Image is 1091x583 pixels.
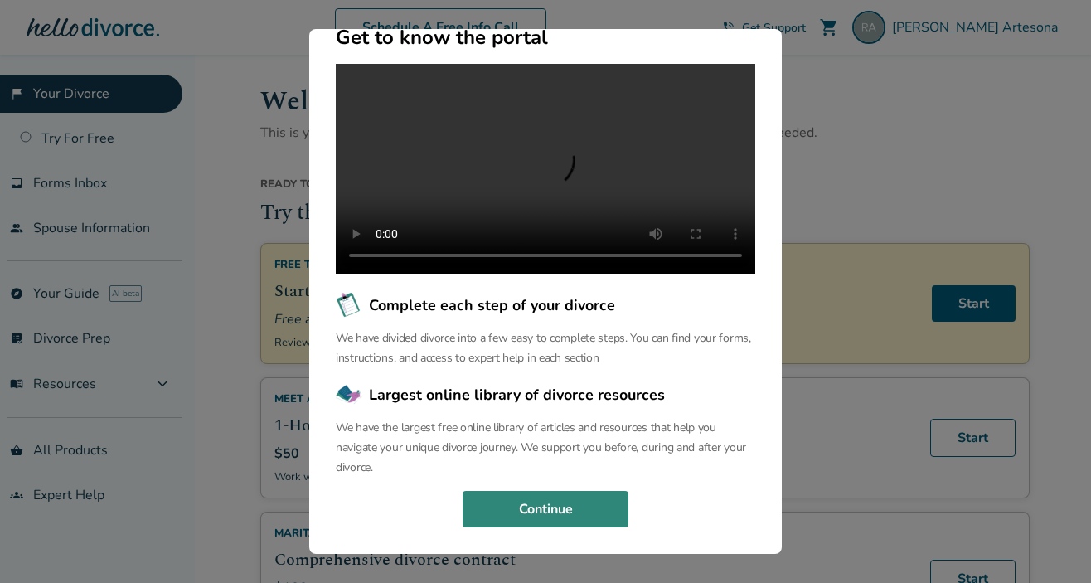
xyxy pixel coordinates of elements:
h2: Get to know the portal [336,24,755,51]
img: Largest online library of divorce resources [336,381,362,408]
span: Complete each step of your divorce [369,294,615,316]
p: We have the largest free online library of articles and resources that help you navigate your uni... [336,418,755,478]
img: Complete each step of your divorce [336,292,362,318]
iframe: Chat Widget [1008,503,1091,583]
button: Continue [463,491,628,527]
span: Largest online library of divorce resources [369,384,665,406]
p: We have divided divorce into a few easy to complete steps. You can find your forms, instructions,... [336,328,755,368]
